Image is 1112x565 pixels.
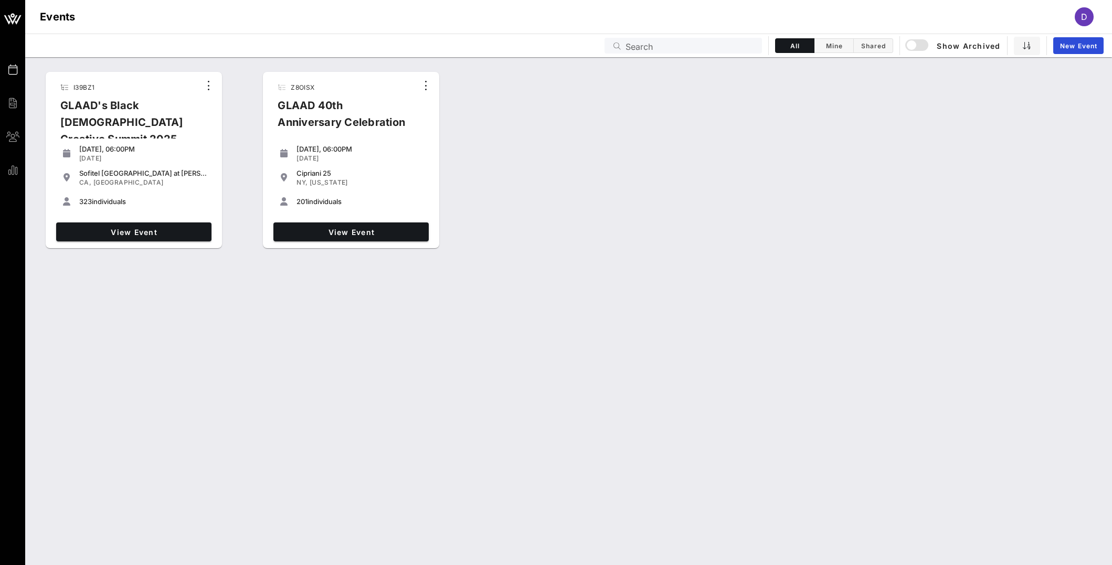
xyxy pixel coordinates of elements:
span: Show Archived [907,39,1000,52]
button: Mine [814,38,854,53]
span: [US_STATE] [310,178,348,186]
div: individuals [79,197,207,206]
div: [DATE], 06:00PM [296,145,425,153]
div: Sofitel [GEOGRAPHIC_DATA] at [PERSON_NAME][GEOGRAPHIC_DATA] [79,169,207,177]
span: 323 [79,197,92,206]
a: New Event [1053,37,1104,54]
h1: Events [40,8,76,25]
a: View Event [56,222,211,241]
span: NY, [296,178,308,186]
span: [GEOGRAPHIC_DATA] [93,178,164,186]
span: New Event [1060,42,1097,50]
div: Cipriani 25 [296,169,425,177]
span: 201 [296,197,308,206]
span: I39BZ1 [73,83,94,91]
span: Shared [860,42,886,50]
button: Show Archived [906,36,1001,55]
button: All [775,38,814,53]
div: individuals [296,197,425,206]
div: D [1075,7,1094,26]
span: Mine [821,42,847,50]
span: View Event [278,228,425,237]
a: View Event [273,222,429,241]
span: View Event [60,228,207,237]
span: Z8OISX [291,83,314,91]
span: D [1081,12,1087,22]
div: GLAAD 40th Anniversary Celebration [269,97,417,139]
div: [DATE] [79,154,207,163]
button: Shared [854,38,893,53]
div: [DATE], 06:00PM [79,145,207,153]
span: All [782,42,808,50]
span: CA, [79,178,91,186]
div: [DATE] [296,154,425,163]
div: GLAAD's Black [DEMOGRAPHIC_DATA] Creative Summit 2025 [52,97,200,156]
